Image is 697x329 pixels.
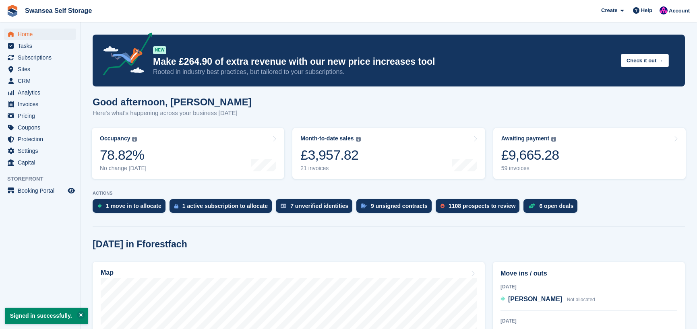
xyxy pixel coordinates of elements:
img: icon-info-grey-7440780725fd019a000dd9b08b2336e03edf1995a4989e88bcd33f0948082b44.svg [132,137,137,142]
div: 1108 prospects to review [449,203,516,209]
div: [DATE] [501,317,677,325]
a: 9 unsigned contracts [356,199,436,217]
a: Swansea Self Storage [22,4,95,17]
a: menu [4,134,76,145]
span: Account [669,7,690,15]
span: Tasks [18,40,66,51]
span: Storefront [7,175,80,183]
span: Home [18,29,66,40]
img: icon-info-grey-7440780725fd019a000dd9b08b2336e03edf1995a4989e88bcd33f0948082b44.svg [356,137,361,142]
div: 9 unsigned contracts [371,203,428,209]
a: 6 open deals [523,199,581,217]
div: £3,957.82 [300,147,360,163]
div: 6 open deals [539,203,573,209]
div: Awaiting payment [501,135,550,142]
a: menu [4,52,76,63]
img: stora-icon-8386f47178a22dfd0bd8f6a31ec36ba5ce8667c1dd55bd0f319d3a0aa187defe.svg [6,5,19,17]
a: menu [4,29,76,40]
span: Sites [18,64,66,75]
p: Here's what's happening across your business [DATE] [93,109,252,118]
div: 1 move in to allocate [106,203,161,209]
a: Preview store [66,186,76,195]
a: 7 unverified identities [276,199,356,217]
img: deal-1b604bf984904fb50ccaf53a9ad4b4a5d6e5aea283cecdc64d6e3604feb123c2.svg [528,203,535,209]
div: 1 active subscription to allocate [182,203,268,209]
img: prospect-51fa495bee0391a8d652442698ab0144808aea92771e9ea1ae160a38d050c398.svg [441,204,445,208]
div: Occupancy [100,135,130,142]
a: menu [4,185,76,196]
a: menu [4,157,76,168]
div: 7 unverified identities [290,203,348,209]
p: ACTIONS [93,191,685,196]
div: [DATE] [501,283,677,290]
span: Settings [18,145,66,156]
img: price-adjustments-announcement-icon-8257ccfd72463d97f412b2fc003d46551f7dbcb40ab6d574587a9cd5c0d94... [96,33,153,78]
div: 78.82% [100,147,147,163]
a: menu [4,75,76,86]
a: 1108 prospects to review [436,199,524,217]
img: contract_signature_icon-13c848040528278c33f63329250d36e43548de30e8caae1d1a13099fd9432cc5.svg [361,204,367,208]
span: Not allocated [567,297,595,302]
p: Make £264.90 of extra revenue with our new price increases tool [153,56,614,68]
div: NEW [153,46,166,54]
p: Signed in successfully. [5,308,88,324]
h2: Move ins / outs [501,269,677,278]
a: menu [4,99,76,110]
h2: [DATE] in Fforestfach [93,239,187,250]
img: move_ins_to_allocate_icon-fdf77a2bb77ea45bf5b3d319d69a93e2d87916cf1d5bf7949dd705db3b84f3ca.svg [97,204,102,208]
a: menu [4,64,76,75]
a: 1 active subscription to allocate [170,199,276,217]
p: Rooted in industry best practices, but tailored to your subscriptions. [153,68,614,76]
span: Protection [18,134,66,145]
img: verify_identity-adf6edd0f0f0b5bbfe63781bf79b02c33cf7c696d77639b501bdc392416b5a36.svg [281,204,286,208]
div: 21 invoices [300,165,360,172]
a: Awaiting payment £9,665.28 59 invoices [493,128,686,179]
div: 59 invoices [501,165,559,172]
a: Month-to-date sales £3,957.82 21 invoices [292,128,485,179]
h2: Map [101,269,114,276]
a: 1 move in to allocate [93,199,170,217]
span: Help [641,6,652,14]
img: active_subscription_to_allocate_icon-d502201f5373d7db506a760aba3b589e785aa758c864c3986d89f69b8ff3... [174,204,178,209]
a: menu [4,40,76,51]
a: [PERSON_NAME] Not allocated [501,294,595,305]
h1: Good afternoon, [PERSON_NAME] [93,97,252,107]
img: icon-info-grey-7440780725fd019a000dd9b08b2336e03edf1995a4989e88bcd33f0948082b44.svg [551,137,556,142]
a: menu [4,145,76,156]
div: No change [DATE] [100,165,147,172]
a: menu [4,122,76,133]
span: Booking Portal [18,185,66,196]
span: CRM [18,75,66,86]
a: Occupancy 78.82% No change [DATE] [92,128,284,179]
button: Check it out → [621,54,669,67]
div: Month-to-date sales [300,135,354,142]
span: Coupons [18,122,66,133]
span: Pricing [18,110,66,121]
span: Analytics [18,87,66,98]
span: Create [601,6,617,14]
span: Subscriptions [18,52,66,63]
div: £9,665.28 [501,147,559,163]
span: Invoices [18,99,66,110]
span: Capital [18,157,66,168]
a: menu [4,110,76,121]
a: menu [4,87,76,98]
span: [PERSON_NAME] [508,296,562,302]
img: Donna Davies [660,6,668,14]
